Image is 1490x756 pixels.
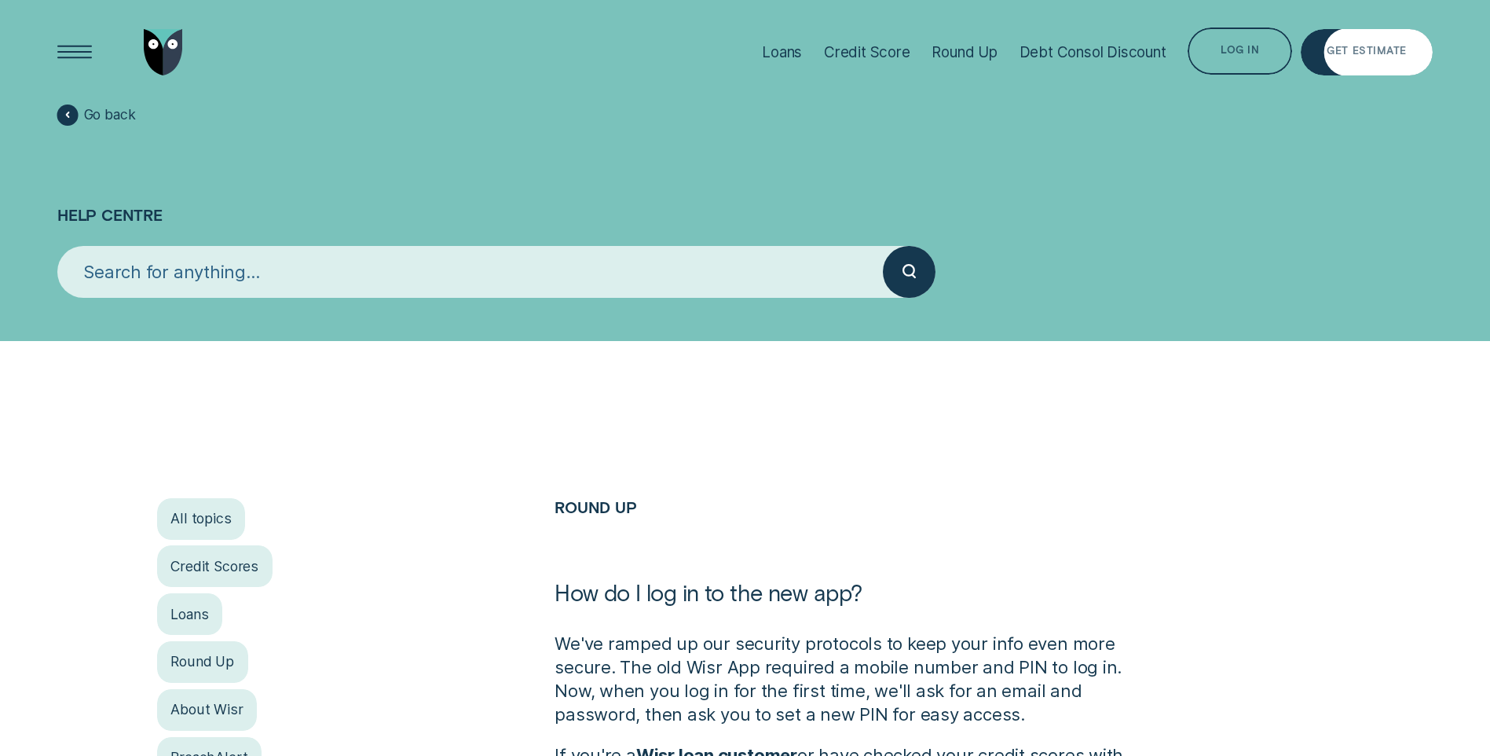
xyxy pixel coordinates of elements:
p: We've ramped up our security protocols to keep your info even more secure. The old Wisr App requi... [555,633,1134,727]
button: Open Menu [51,29,98,76]
span: Go back [84,106,136,123]
a: Credit Scores [157,545,273,587]
img: Wisr [144,29,183,76]
a: All topics [157,498,246,540]
input: Search for anything... [57,246,883,298]
a: Round Up [157,641,248,683]
h1: How do I log in to the new app? [555,578,1134,633]
button: Submit your search query. [883,246,935,298]
button: Log in [1188,28,1292,75]
a: About Wisr [157,689,258,731]
a: Round Up [555,497,636,516]
h2: Round Up [555,498,1134,579]
div: Debt Consol Discount [1020,43,1166,61]
div: Credit Score [824,43,910,61]
a: Loans [157,593,223,635]
h1: Help Centre [57,127,1433,245]
div: Round Up [932,43,998,61]
a: Get Estimate [1301,29,1433,76]
div: Loans [762,43,802,61]
a: Go back [57,105,135,126]
div: Get Estimate [1327,46,1406,56]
